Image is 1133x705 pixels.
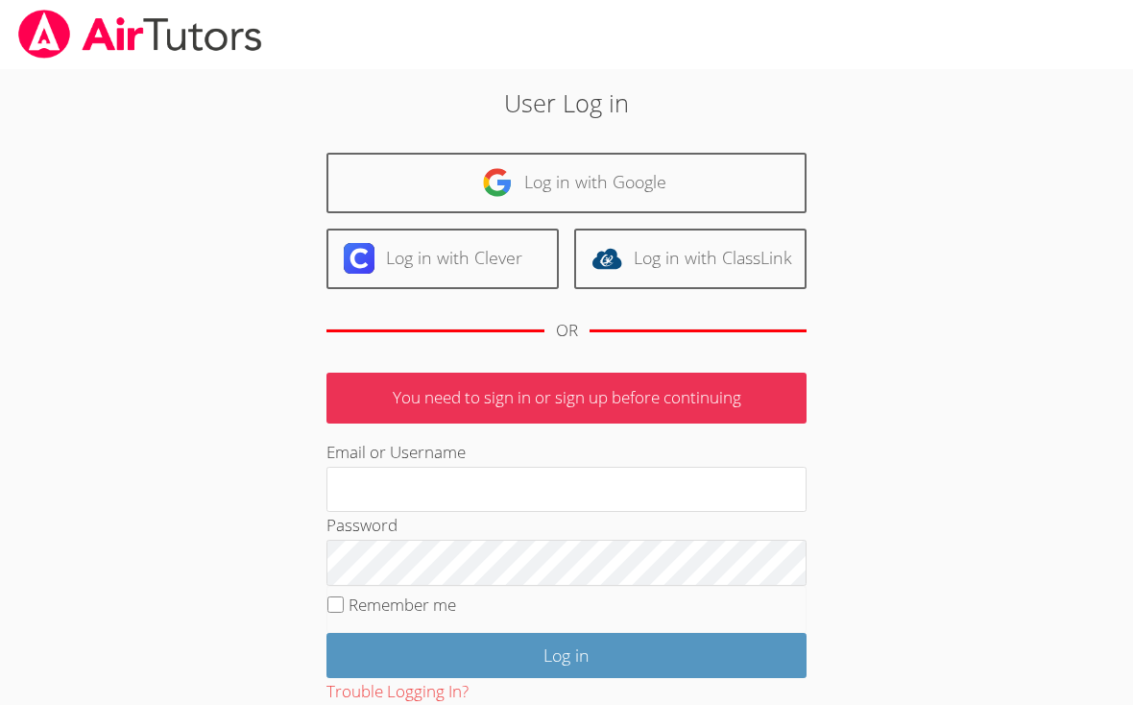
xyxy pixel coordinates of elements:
img: clever-logo-6eab21bc6e7a338710f1a6ff85c0baf02591cd810cc4098c63d3a4b26e2feb20.svg [344,243,374,274]
input: Log in [326,633,807,678]
div: OR [556,317,578,345]
a: Log in with Clever [326,229,559,289]
a: Log in with ClassLink [574,229,807,289]
label: Password [326,514,398,536]
h2: User Log in [260,85,872,121]
label: Email or Username [326,441,466,463]
label: Remember me [349,594,456,616]
p: You need to sign in or sign up before continuing [326,373,807,424]
img: classlink-logo-d6bb404cc1216ec64c9a2012d9dc4662098be43eaf13dc465df04b49fa7ab582.svg [591,243,622,274]
img: airtutors_banner-c4298cdbf04f3fff15de1276eac7730deb9818008684d7c2e4769d2f7ddbe033.png [16,10,264,59]
img: google-logo-50288ca7cdecda66e5e0955fdab243c47b7ad437acaf1139b6f446037453330a.svg [482,167,513,198]
a: Log in with Google [326,153,807,213]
